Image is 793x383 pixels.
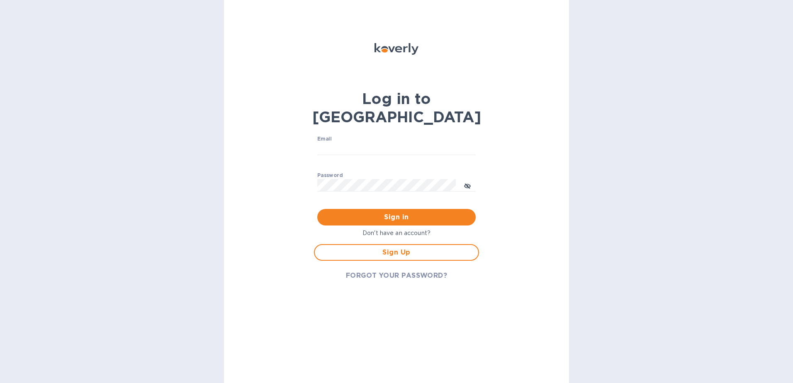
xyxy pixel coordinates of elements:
b: Log in to [GEOGRAPHIC_DATA] [312,90,481,126]
span: Sign Up [321,247,472,257]
button: FORGOT YOUR PASSWORD? [339,267,454,284]
span: Sign in [324,212,469,222]
button: Sign Up [314,244,479,261]
img: Koverly [375,43,418,55]
button: toggle password visibility [459,177,476,194]
button: Sign in [317,209,476,225]
label: Email [317,137,332,142]
span: FORGOT YOUR PASSWORD? [346,271,448,281]
label: Password [317,173,343,178]
p: Don't have an account? [314,229,479,238]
